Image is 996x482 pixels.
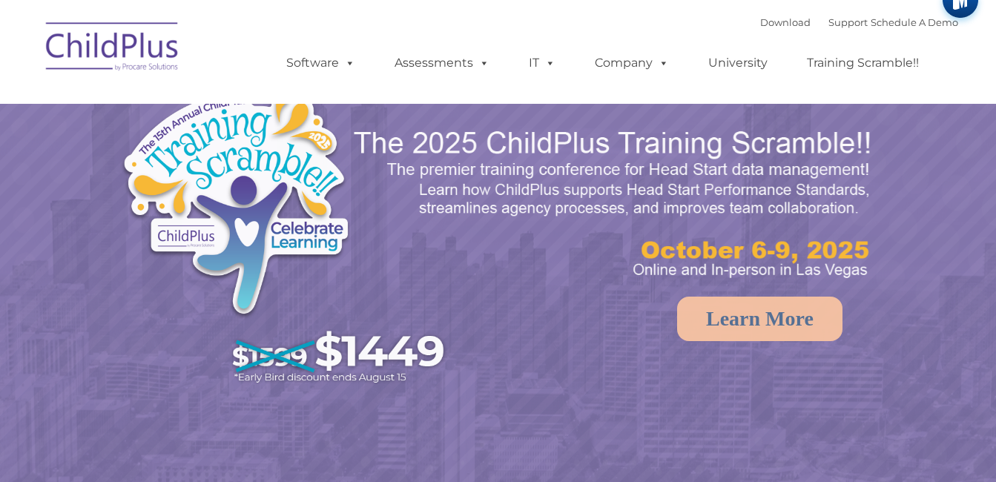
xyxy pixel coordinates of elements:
[514,48,570,78] a: IT
[760,16,958,28] font: |
[677,297,842,341] a: Learn More
[760,16,811,28] a: Download
[871,16,958,28] a: Schedule A Demo
[39,12,187,86] img: ChildPlus by Procare Solutions
[828,16,868,28] a: Support
[380,48,504,78] a: Assessments
[792,48,934,78] a: Training Scramble!!
[580,48,684,78] a: Company
[271,48,370,78] a: Software
[693,48,782,78] a: University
